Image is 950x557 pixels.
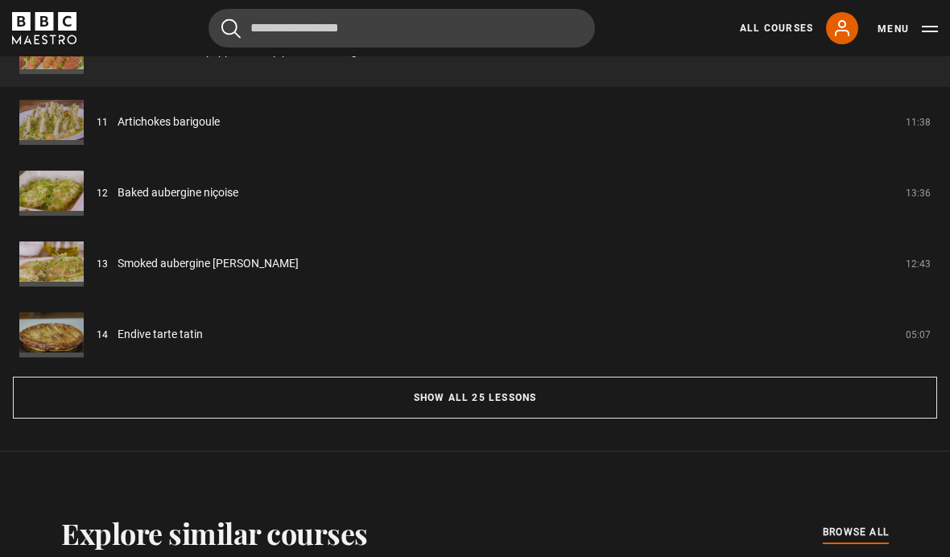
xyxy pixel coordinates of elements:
[12,12,76,44] svg: BBC Maestro
[823,524,889,542] a: browse all
[118,255,299,272] a: Smoked aubergine [PERSON_NAME]
[118,113,220,130] a: Artichokes barigoule
[61,516,368,550] h2: Explore similar courses
[221,19,241,39] button: Submit the search query
[823,524,889,540] span: browse all
[209,9,595,47] input: Search
[740,21,813,35] a: All Courses
[118,326,203,343] a: Endive tarte tatin
[118,43,357,60] a: [PERSON_NAME] peppers with piperade stuffing
[878,21,938,37] button: Toggle navigation
[118,184,238,201] a: Baked aubergine niçoise
[13,377,937,419] button: Show all 25 lessons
